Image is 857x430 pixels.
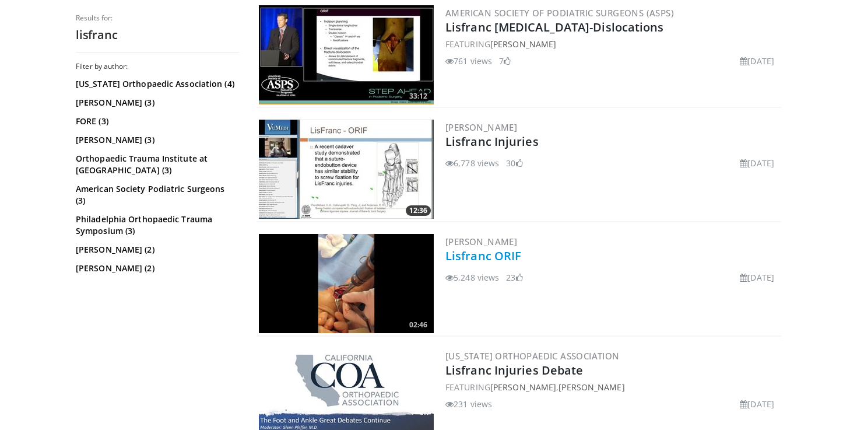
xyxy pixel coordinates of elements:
[76,214,236,237] a: Philadelphia Orthopaedic Trauma Symposium (3)
[740,157,774,169] li: [DATE]
[445,157,499,169] li: 6,778 views
[490,382,556,393] a: [PERSON_NAME]
[259,120,434,219] a: 12:36
[499,55,511,67] li: 7
[490,39,556,50] a: [PERSON_NAME]
[445,350,620,362] a: [US_STATE] Orthopaedic Association
[76,263,236,274] a: [PERSON_NAME] (2)
[445,121,517,133] a: [PERSON_NAME]
[259,234,434,333] a: 02:46
[406,320,431,330] span: 02:46
[76,97,236,109] a: [PERSON_NAME] (3)
[740,55,774,67] li: [DATE]
[445,55,492,67] li: 761 views
[259,120,434,219] img: FZUcRHgrY5h1eNdH4xMDoxOjB1O8AjAz.300x170_q85_crop-smart_upscale.jpg
[76,153,236,176] a: Orthopaedic Trauma Institute at [GEOGRAPHIC_DATA] (3)
[76,183,236,207] a: American Society Podiatric Surgeons (3)
[506,271,522,284] li: 23
[406,91,431,102] span: 33:12
[445,236,517,247] a: [PERSON_NAME]
[559,382,624,393] a: [PERSON_NAME]
[259,234,434,333] img: d4ee34a5-732f-45a1-83ce-5515d927f9bb.300x170_q85_crop-smart_upscale.jpg
[76,244,236,256] a: [PERSON_NAME] (2)
[406,205,431,216] span: 12:36
[445,248,521,264] a: Lisfranc ORIF
[76,13,239,23] p: Results for:
[740,398,774,410] li: [DATE]
[445,271,499,284] li: 5,248 views
[76,116,236,127] a: FORE (3)
[445,381,779,393] div: FEATURING ,
[259,5,434,104] img: 6b5d9b82-8612-4cab-84a0-97ce09596a9f.300x170_q85_crop-smart_upscale.jpg
[76,27,239,43] h2: lisfranc
[445,38,779,50] div: FEATURING
[76,62,239,71] h3: Filter by author:
[740,271,774,284] li: [DATE]
[259,5,434,104] a: 33:12
[445,362,583,378] a: Lisfranc Injuries Debate
[76,134,236,146] a: [PERSON_NAME] (3)
[445,7,674,19] a: American Society of Podiatric Surgeons (ASPS)
[445,19,664,35] a: Lisfranc [MEDICAL_DATA]-Dislocations
[76,78,236,90] a: [US_STATE] Orthopaedic Association (4)
[506,157,522,169] li: 30
[445,398,492,410] li: 231 views
[445,134,539,149] a: Lisfranc Injuries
